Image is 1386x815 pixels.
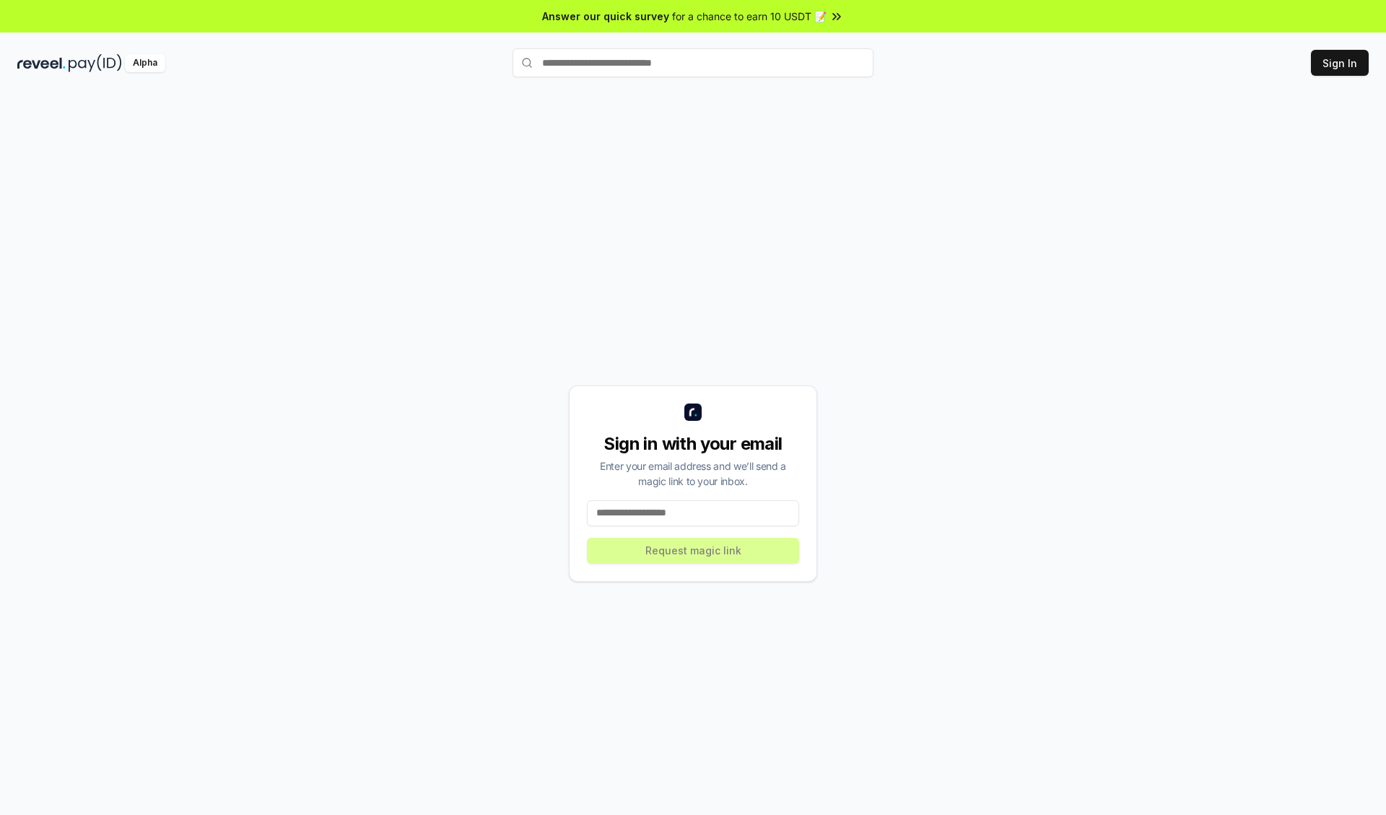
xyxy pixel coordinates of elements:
div: Enter your email address and we’ll send a magic link to your inbox. [587,458,799,489]
img: pay_id [69,54,122,72]
span: for a chance to earn 10 USDT 📝 [672,9,827,24]
div: Sign in with your email [587,432,799,456]
div: Alpha [125,54,165,72]
button: Sign In [1311,50,1369,76]
img: logo_small [684,404,702,421]
img: reveel_dark [17,54,66,72]
span: Answer our quick survey [542,9,669,24]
